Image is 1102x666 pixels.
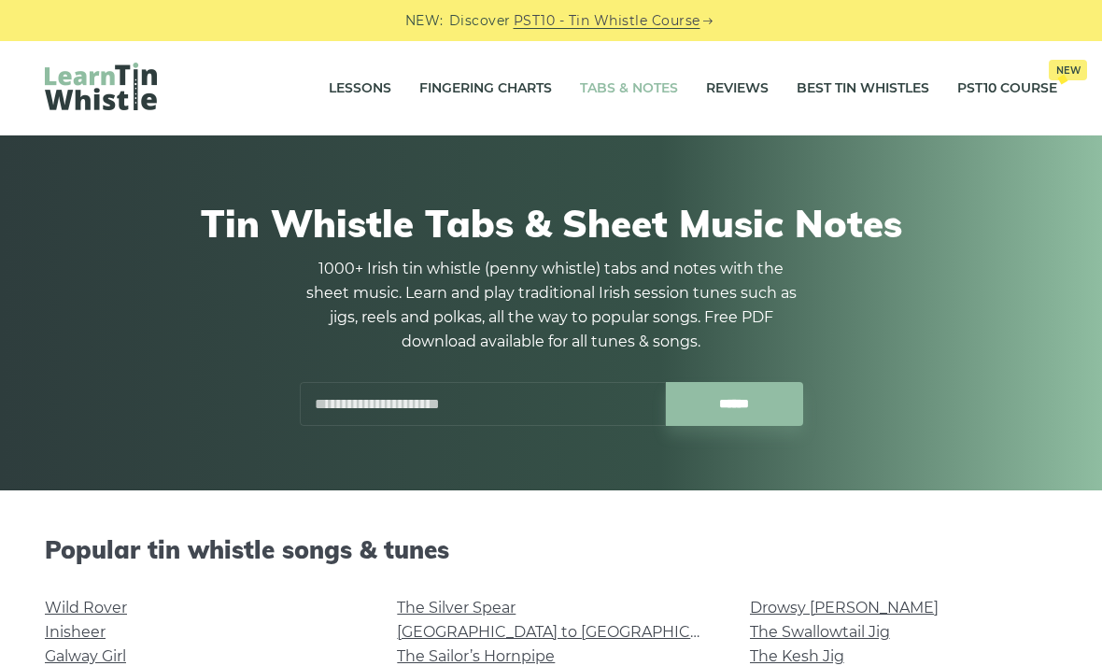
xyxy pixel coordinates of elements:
[397,599,516,616] a: The Silver Spear
[299,257,803,354] p: 1000+ Irish tin whistle (penny whistle) tabs and notes with the sheet music. Learn and play tradi...
[706,65,769,112] a: Reviews
[580,65,678,112] a: Tabs & Notes
[957,65,1057,112] a: PST10 CourseNew
[329,65,391,112] a: Lessons
[45,623,106,641] a: Inisheer
[750,647,844,665] a: The Kesh Jig
[45,599,127,616] a: Wild Rover
[45,647,126,665] a: Galway Girl
[750,599,939,616] a: Drowsy [PERSON_NAME]
[1049,60,1087,80] span: New
[750,623,890,641] a: The Swallowtail Jig
[397,647,555,665] a: The Sailor’s Hornpipe
[797,65,929,112] a: Best Tin Whistles
[45,535,1057,564] h2: Popular tin whistle songs & tunes
[419,65,552,112] a: Fingering Charts
[54,201,1048,246] h1: Tin Whistle Tabs & Sheet Music Notes
[45,63,157,110] img: LearnTinWhistle.com
[397,623,742,641] a: [GEOGRAPHIC_DATA] to [GEOGRAPHIC_DATA]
